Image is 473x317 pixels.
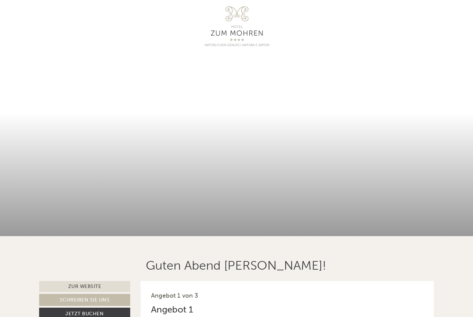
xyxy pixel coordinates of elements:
[39,281,130,292] a: Zur Website
[146,259,326,272] h1: Guten Abend [PERSON_NAME]!
[151,292,198,299] span: Angebot 1 von 3
[151,303,193,316] div: Angebot 1
[39,294,130,306] a: Schreiben Sie uns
